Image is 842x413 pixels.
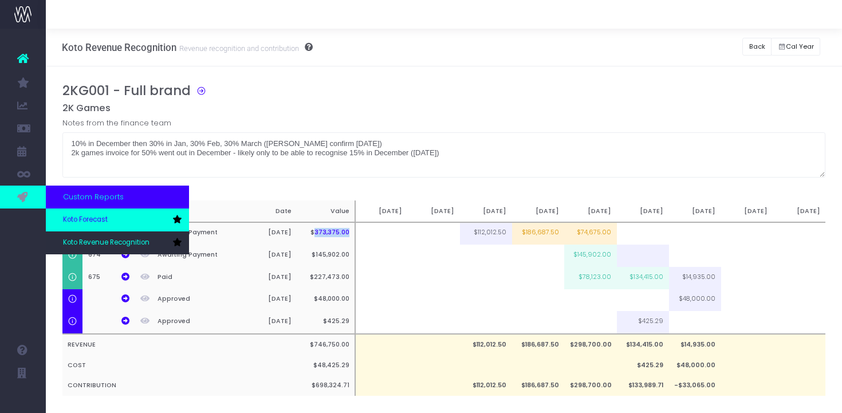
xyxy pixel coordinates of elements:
td: $78,123.00 [564,267,616,289]
span: Koto Revenue Recognition [63,238,149,248]
th: Date [239,200,297,222]
th: $48,000.00 [297,289,355,312]
th: Value [297,200,355,222]
th: Awaiting Payment [152,245,239,267]
a: Koto Revenue Recognition [46,231,189,254]
th: [DATE] [512,200,564,222]
td: $133,989.71 [617,376,669,396]
div: Small button group [771,35,826,58]
th: 675 [82,267,135,289]
td: $48,000.00 [669,289,721,312]
th: Status [152,200,239,222]
th: [DATE] [239,289,297,312]
td: $145,902.00 [564,245,616,267]
td: $112,012.50 [460,222,512,245]
th: [DATE] [355,200,407,222]
th: 674 [82,245,135,267]
td: $134,415.00 [617,334,669,355]
th: [DATE] [617,200,669,222]
td: $186,687.50 [512,376,564,396]
th: $227,473.00 [297,267,355,289]
a: Koto Forecast [46,209,189,231]
th: $698,324.71 [297,376,355,396]
td: $425.29 [617,311,669,334]
h3: Koto Revenue Recognition [62,42,313,53]
th: [DATE] [564,200,616,222]
th: $425.29 [297,311,355,334]
th: [DATE] [408,200,460,222]
th: [DATE] [239,311,297,334]
td: $134,415.00 [617,267,669,289]
th: [DATE] [721,200,773,222]
th: [DATE] [239,245,297,267]
td: $298,700.00 [564,334,616,355]
td: $74,675.00 [564,222,616,245]
small: Revenue recognition and contribution [176,42,299,53]
th: COST [62,355,297,376]
th: Awaiting Payment [152,222,239,245]
span: Koto Forecast [63,215,108,225]
td: $298,700.00 [564,376,616,396]
th: Paid [152,267,239,289]
td: $48,000.00 [669,355,721,376]
th: [DATE] [239,267,297,289]
td: $14,935.00 [669,334,721,355]
h3: 2KG001 - Full brand [62,83,191,99]
th: $48,425.29 [297,355,355,376]
th: [DATE] [460,200,512,222]
th: [DATE] [669,200,721,222]
label: Notes from the finance team [62,117,171,129]
td: $425.29 [617,355,669,376]
td: $112,012.50 [460,334,512,355]
th: Approved [152,289,239,312]
img: images/default_profile_image.png [14,390,32,407]
h5: 2K Games [62,103,826,114]
th: $373,375.00 [297,222,355,245]
th: [DATE] [239,222,297,245]
td: $14,935.00 [669,267,721,289]
th: [DATE] [773,200,825,222]
th: REVENUE [62,334,297,355]
button: Cal Year [771,38,820,56]
th: CONTRIBUTION [62,376,297,396]
th: Approved [152,311,239,334]
td: $112,012.50 [460,376,512,396]
th: $746,750.00 [297,334,355,355]
td: $186,687.50 [512,222,564,245]
td: -$33,065.00 [669,376,721,396]
span: Custom Reports [63,191,124,203]
button: Back [742,38,772,56]
td: $186,687.50 [512,334,564,355]
th: $145,902.00 [297,245,355,267]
